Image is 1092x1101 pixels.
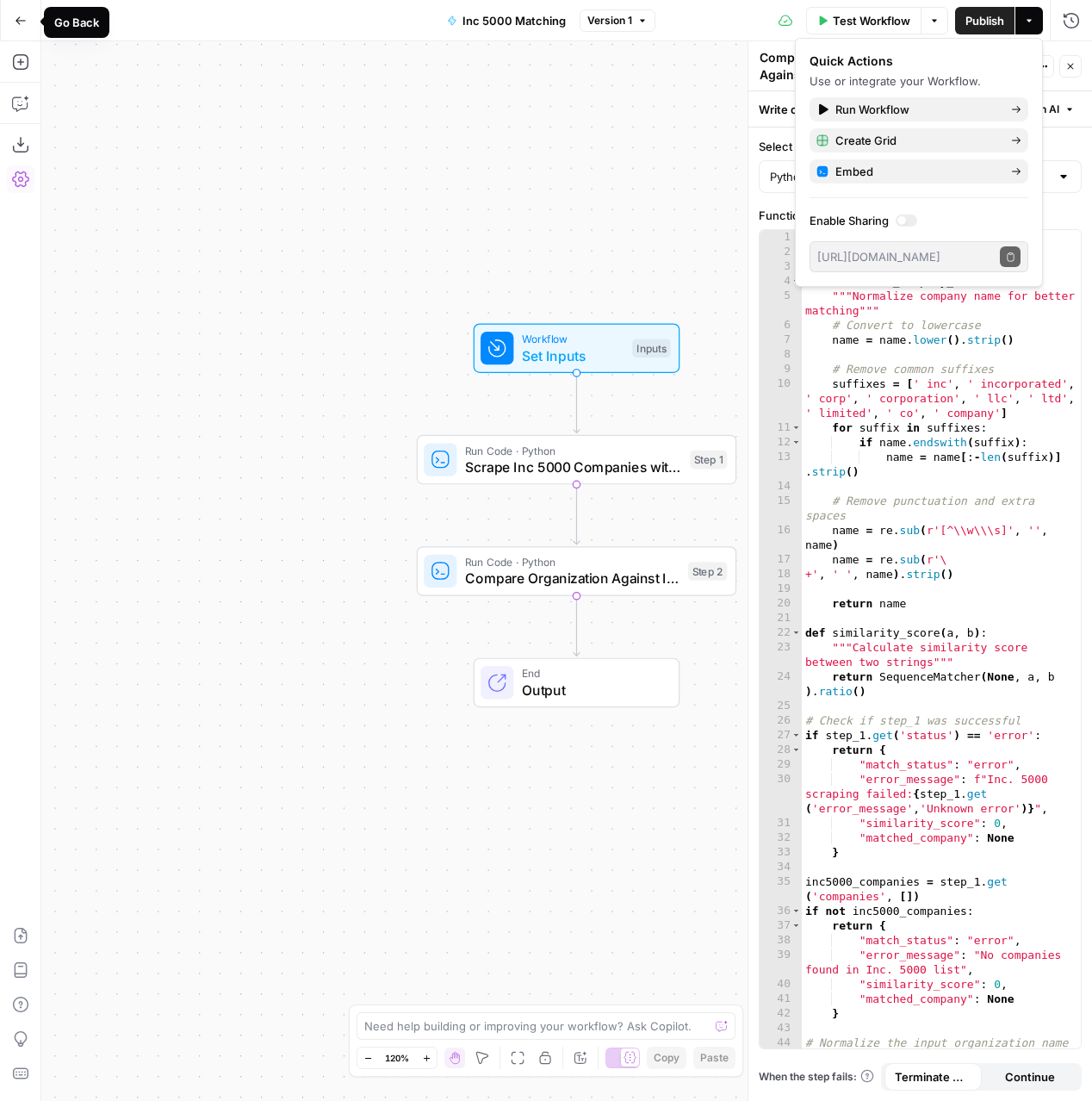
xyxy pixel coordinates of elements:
[833,12,910,29] span: Test Workflow
[760,479,802,494] div: 14
[760,259,802,274] div: 3
[760,230,802,245] div: 1
[760,669,802,699] div: 24
[760,450,802,479] div: 13
[806,7,921,34] button: Test Workflow
[760,948,802,977] div: 39
[465,442,682,458] span: Run Code · Python
[760,420,802,435] div: 11
[417,658,736,708] div: EndOutput
[1005,1068,1055,1085] span: Continue
[54,14,99,31] div: Go Back
[760,713,802,728] div: 26
[760,728,802,743] div: 27
[760,582,802,596] div: 19
[760,523,802,552] div: 16
[522,331,624,347] span: Workflow
[759,207,1082,224] label: Function
[760,977,802,992] div: 40
[965,12,1004,29] span: Publish
[417,435,736,485] div: Run Code · PythonScrape Inc 5000 Companies with AuthenticationStep 1
[791,625,801,640] span: Toggle code folding, rows 22 through 24
[632,339,670,358] div: Inputs
[760,552,802,567] div: 17
[895,1068,971,1085] span: Terminate Workflow
[760,318,802,333] div: 6
[760,274,802,289] div: 4
[647,1047,686,1069] button: Copy
[760,992,802,1006] div: 41
[522,345,624,366] span: Set Inputs
[760,640,802,669] div: 23
[791,743,801,757] span: Toggle code folding, rows 28 through 33
[690,451,727,470] div: Step 1
[759,138,1082,155] label: Select Language
[385,1051,409,1065] span: 120%
[760,1021,802,1036] div: 43
[955,7,1014,34] button: Publish
[760,918,802,933] div: 37
[760,1036,802,1050] div: 44
[760,376,802,420] div: 10
[760,904,802,918] div: 36
[982,1063,1079,1091] button: Continue
[760,699,802,713] div: 25
[835,163,997,180] span: Embed
[462,12,566,29] span: Inc 5000 Matching
[791,435,801,450] span: Toggle code folding, rows 12 through 13
[465,568,679,588] span: Compare Organization Against Inc 5000 List
[760,347,802,362] div: 8
[810,212,1028,229] label: Enable Sharing
[760,874,802,904] div: 35
[522,665,662,681] span: End
[770,168,1050,185] input: Python
[522,680,662,700] span: Output
[791,420,801,435] span: Toggle code folding, rows 11 through 13
[810,74,981,88] span: Use or integrate your Workflow.
[760,362,802,376] div: 9
[760,743,802,757] div: 28
[760,1006,802,1021] div: 42
[760,757,802,772] div: 29
[574,373,580,432] g: Edge from start to step_1
[700,1050,729,1066] span: Paste
[760,816,802,830] div: 31
[760,860,802,874] div: 34
[791,904,801,918] span: Toggle code folding, rows 36 through 42
[760,830,802,845] div: 32
[835,132,997,149] span: Create Grid
[760,494,802,523] div: 15
[693,1047,735,1069] button: Paste
[760,772,802,816] div: 30
[580,9,655,32] button: Version 1
[760,611,802,625] div: 21
[760,845,802,860] div: 33
[437,7,576,34] button: Inc 5000 Matching
[417,546,736,596] div: Run Code · PythonCompare Organization Against Inc 5000 ListStep 2
[760,933,802,948] div: 38
[791,274,801,289] span: Toggle code folding, rows 4 through 20
[760,435,802,450] div: 12
[760,333,802,347] div: 7
[760,289,802,318] div: 5
[465,457,682,477] span: Scrape Inc 5000 Companies with Authentication
[810,53,1028,70] div: Quick Actions
[688,562,728,581] div: Step 2
[654,1050,679,1066] span: Copy
[574,596,580,656] g: Edge from step_2 to end
[574,484,580,544] g: Edge from step_1 to step_2
[835,101,997,118] span: Run Workflow
[760,49,916,84] textarea: Compare Organization Against Inc 5000 List
[759,1069,874,1085] a: When the step fails:
[760,625,802,640] div: 22
[760,596,802,611] div: 20
[791,728,801,743] span: Toggle code folding, rows 27 through 33
[417,323,736,373] div: WorkflowSet InputsInputs
[587,13,632,28] span: Version 1
[760,245,802,259] div: 2
[760,567,802,582] div: 18
[791,918,801,933] span: Toggle code folding, rows 37 through 42
[465,554,679,570] span: Run Code · Python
